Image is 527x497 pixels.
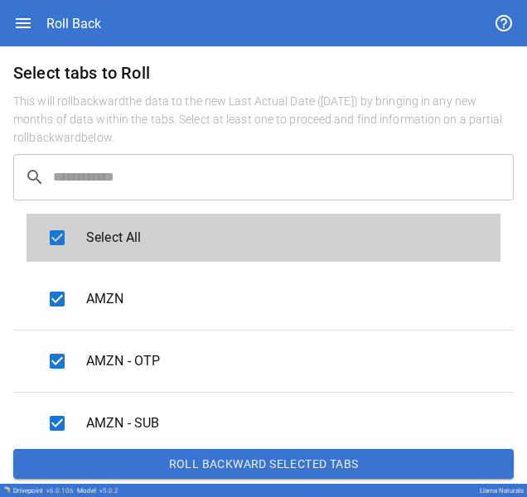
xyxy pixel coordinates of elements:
span: AMZN - OTP [86,351,487,371]
div: Llama Naturals [480,487,524,495]
div: AMZN - SUB [27,399,500,447]
div: Model [77,487,118,495]
span: AMZN [86,289,487,309]
span: v 5.0.2 [99,487,118,495]
div: Select All [27,214,500,262]
h6: This will roll backward the data to the new Last Actual Date ( [DATE] ) by bringing in any new mo... [13,93,514,147]
span: v 6.0.106 [46,487,74,495]
span: AMZN - SUB [86,413,487,433]
span: Select All [86,228,487,248]
h6: Select tabs to Roll [13,60,514,86]
div: Drivepoint [13,487,74,495]
div: AMZN - OTP [27,337,500,385]
img: Drivepoint [3,486,10,493]
span: search [25,167,53,187]
div: Roll Back [46,16,101,31]
div: AMZN [27,275,500,323]
button: Roll backward selected tabs [13,449,514,479]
